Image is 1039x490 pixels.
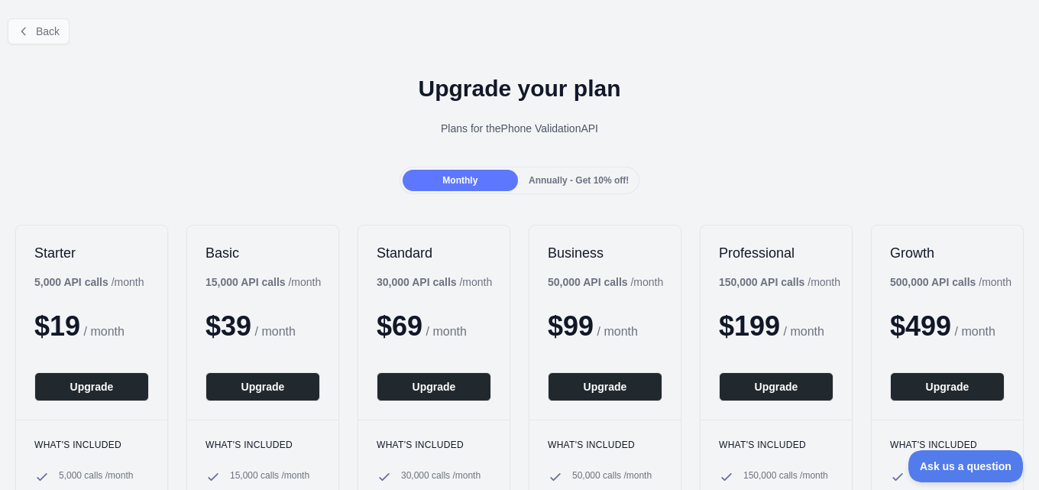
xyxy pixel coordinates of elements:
h2: Standard [377,244,491,262]
b: 30,000 API calls [377,276,457,288]
span: $ 69 [377,310,422,342]
b: 500,000 API calls [890,276,976,288]
div: / month [719,274,840,290]
b: 150,000 API calls [719,276,804,288]
h2: Business [548,244,662,262]
div: / month [890,274,1011,290]
div: / month [548,274,663,290]
iframe: Toggle Customer Support [908,450,1024,482]
h2: Growth [890,244,1005,262]
div: / month [377,274,492,290]
b: 50,000 API calls [548,276,628,288]
h2: Professional [719,244,833,262]
span: $ 199 [719,310,780,342]
span: $ 499 [890,310,951,342]
span: $ 99 [548,310,594,342]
